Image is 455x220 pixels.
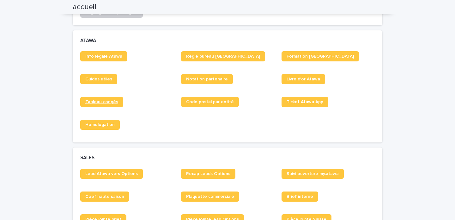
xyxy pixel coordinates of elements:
[85,54,122,59] span: Info légale Atawa
[287,77,320,81] span: Livre d'or Atawa
[186,54,260,59] span: Règle bureau [GEOGRAPHIC_DATA]
[80,97,123,107] a: Tableau congés
[282,169,344,179] a: Suivi ouverture my.atawa
[287,194,313,199] span: Brief interne
[80,169,143,179] a: Lead Atawa vers Options
[80,155,94,161] h2: SALES
[80,51,127,61] a: Info légale Atawa
[80,120,120,130] a: Homologation
[181,192,239,202] a: Plaquette commerciale
[85,172,138,176] span: Lead Atawa vers Options
[186,194,234,199] span: Plaquette commerciale
[282,74,325,84] a: Livre d'or Atawa
[85,100,118,104] span: Tableau congés
[85,123,115,127] span: Homologation
[282,97,328,107] a: Ticket Atawa App
[85,194,124,199] span: Coef haute saison
[186,77,228,81] span: Notation partenaire
[186,100,234,104] span: Code postal par entité
[181,97,239,107] a: Code postal par entité
[85,77,112,81] span: Guides utiles
[186,172,230,176] span: Recap Leads Options
[80,192,129,202] a: Coef haute saison
[181,51,265,61] a: Règle bureau [GEOGRAPHIC_DATA]
[73,3,96,12] h2: accueil
[181,169,235,179] a: Recap Leads Options
[181,74,233,84] a: Notation partenaire
[287,100,323,104] span: Ticket Atawa App
[282,51,359,61] a: Formation [GEOGRAPHIC_DATA]
[287,172,339,176] span: Suivi ouverture my.atawa
[287,54,354,59] span: Formation [GEOGRAPHIC_DATA]
[282,192,318,202] a: Brief interne
[80,74,117,84] a: Guides utiles
[80,38,96,44] h2: ATAWA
